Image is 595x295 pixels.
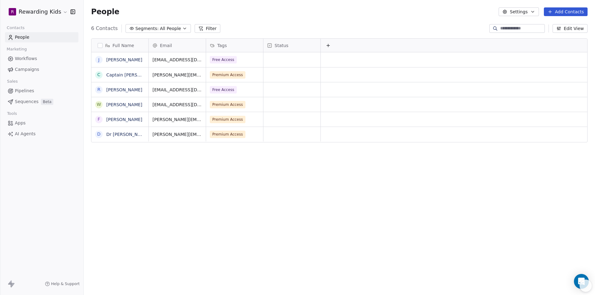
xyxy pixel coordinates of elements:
span: Rewarding Kids [19,8,61,16]
span: [PERSON_NAME][EMAIL_ADDRESS][DOMAIN_NAME] [152,116,202,123]
span: Free Access [210,86,237,93]
span: [PERSON_NAME][EMAIL_ADDRESS][DOMAIN_NAME] [152,72,202,78]
span: [EMAIL_ADDRESS][DOMAIN_NAME] [152,87,202,93]
div: Tags [206,39,263,52]
button: RRewarding Kids [7,7,66,17]
a: Captain [PERSON_NAME] [106,72,161,77]
span: 6 Contacts [91,25,118,32]
span: Campaigns [15,66,39,73]
div: Full Name [91,39,148,52]
span: [EMAIL_ADDRESS][DOMAIN_NAME] [152,57,202,63]
div: Status [263,39,320,52]
span: People [15,34,29,41]
span: Premium Access [210,131,245,138]
div: Email [149,39,206,52]
a: [PERSON_NAME] [106,87,142,92]
span: Tools [4,109,20,118]
span: Premium Access [210,71,245,79]
a: [PERSON_NAME] [106,102,142,107]
button: Filter [195,24,220,33]
span: Apps [15,120,26,126]
span: Workflows [15,55,37,62]
span: All People [160,25,181,32]
span: [PERSON_NAME][EMAIL_ADDRESS][DOMAIN_NAME] [152,131,202,137]
span: Premium Access [210,101,245,108]
span: Pipelines [15,88,34,94]
span: Tags [217,42,227,49]
div: J [98,57,99,63]
span: Marketing [4,45,29,54]
div: W [97,101,101,108]
div: C [97,72,100,78]
span: Segments: [135,25,159,32]
a: [PERSON_NAME] [106,57,142,62]
span: Sales [4,77,20,86]
span: Free Access [210,56,237,63]
span: Help & Support [51,281,80,286]
a: Campaigns [5,64,78,75]
a: Pipelines [5,86,78,96]
span: People [91,7,119,16]
a: Dr [PERSON_NAME] [106,132,149,137]
span: Beta [41,99,53,105]
div: grid [91,52,149,284]
button: Edit View [553,24,588,33]
div: grid [149,52,588,284]
span: AI Agents [15,131,36,137]
a: [PERSON_NAME] [106,117,142,122]
span: R [11,9,14,15]
span: Sequences [15,98,38,105]
span: Status [275,42,289,49]
div: R [97,86,100,93]
a: People [5,32,78,42]
span: Premium Access [210,116,245,123]
div: F [98,116,100,123]
a: Apps [5,118,78,128]
a: AI Agents [5,129,78,139]
div: Open Intercom Messenger [574,274,589,289]
a: Help & Support [45,281,80,286]
span: Contacts [4,23,27,33]
button: Settings [499,7,539,16]
button: Add Contacts [544,7,588,16]
span: Full Name [112,42,134,49]
span: Email [160,42,172,49]
a: Workflows [5,54,78,64]
a: SequencesBeta [5,97,78,107]
span: [EMAIL_ADDRESS][DOMAIN_NAME] [152,102,202,108]
div: D [97,131,101,137]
